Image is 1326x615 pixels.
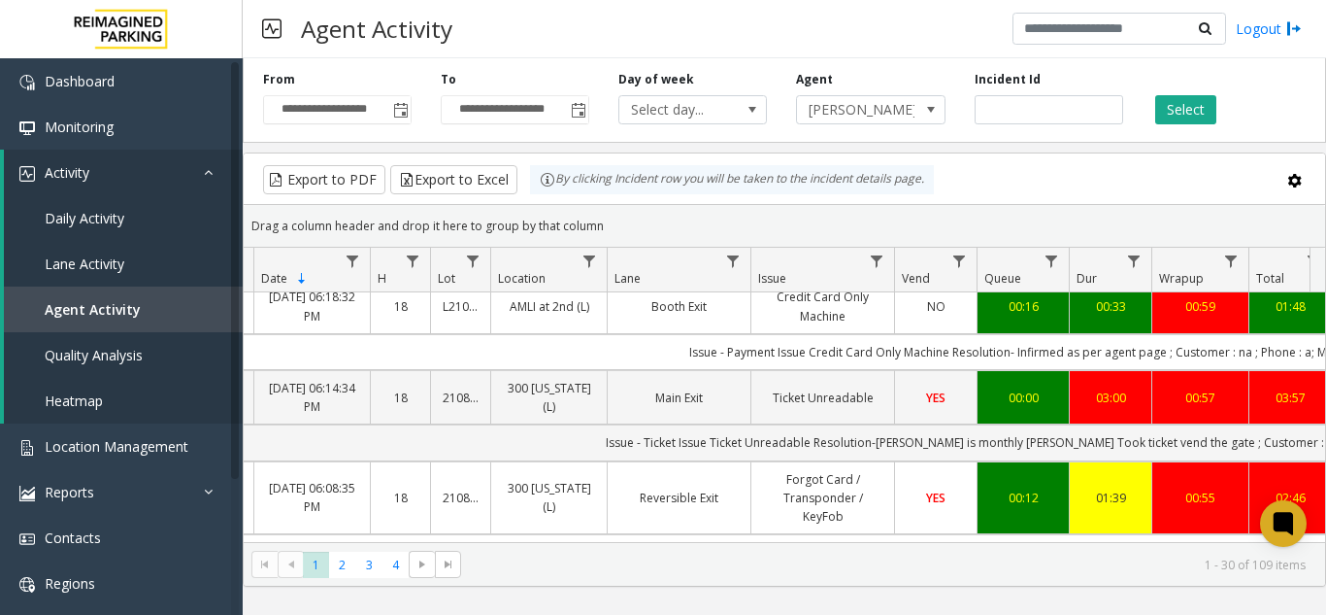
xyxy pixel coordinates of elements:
span: Activity [45,163,89,182]
span: YES [926,490,945,506]
span: Page 1 [303,552,329,578]
a: 00:57 [1164,389,1237,407]
div: 00:55 [1164,489,1237,507]
span: Lot [438,270,455,287]
span: Total [1256,270,1284,287]
a: YES [907,489,965,507]
a: Issue Filter Menu [864,248,890,274]
a: Heatmap [4,378,243,424]
a: 00:00 [989,389,1057,407]
span: Go to the next page [414,557,430,572]
span: YES [926,390,945,406]
a: Daily Activity [4,195,243,241]
span: Daily Activity [45,209,124,227]
a: 01:48 [1261,297,1319,316]
a: AMLI at 2nd (L) [503,297,595,316]
span: Go to the last page [441,557,456,572]
span: Monitoring [45,118,114,136]
img: 'icon' [19,120,35,136]
span: [PERSON_NAME] [797,96,914,123]
span: Dur [1077,270,1097,287]
img: 'icon' [19,166,35,182]
h3: Agent Activity [291,5,462,52]
a: 18 [382,389,418,407]
a: Lane Activity [4,241,243,287]
span: Lane Activity [45,255,124,273]
a: 03:00 [1081,389,1140,407]
kendo-pager-info: 1 - 30 of 109 items [473,557,1306,573]
a: YES [907,389,965,407]
span: NO [927,298,945,315]
a: 21084005 [443,489,479,507]
a: Logout [1236,18,1302,39]
a: 00:12 [989,489,1057,507]
label: From [263,71,295,88]
a: 300 [US_STATE] (L) [503,479,595,516]
button: Export to PDF [263,165,385,194]
span: Toggle popup [389,96,411,123]
div: By clicking Incident row you will be taken to the incident details page. [530,165,934,194]
a: 18 [382,489,418,507]
a: 18 [382,297,418,316]
div: Drag a column header and drop it here to group by that column [244,209,1325,243]
span: Wrapup [1159,270,1204,287]
span: Sortable [294,271,310,287]
img: logout [1286,18,1302,39]
img: infoIcon.svg [540,172,555,188]
a: Lane Filter Menu [720,248,746,274]
a: 02:46 [1261,489,1319,507]
span: Regions [45,574,95,593]
a: H Filter Menu [400,248,426,274]
a: Quality Analysis [4,332,243,378]
span: Vend [902,270,930,287]
a: [DATE] 06:14:34 PM [266,379,358,416]
a: NO [907,297,965,316]
a: Activity [4,150,243,195]
a: Forgot Card / Transponder / KeyFob [763,470,882,527]
a: 00:33 [1081,297,1140,316]
label: To [441,71,456,88]
a: 01:39 [1081,489,1140,507]
a: Queue Filter Menu [1039,248,1065,274]
span: Page 3 [356,552,382,578]
span: Issue [758,270,786,287]
img: 'icon' [19,577,35,593]
a: 00:16 [989,297,1057,316]
a: Reversible Exit [619,489,739,507]
span: Go to the last page [435,551,461,578]
div: Data table [244,248,1325,542]
a: Agent Activity [4,287,243,332]
a: Lot Filter Menu [460,248,486,274]
a: 00:59 [1164,297,1237,316]
span: Location [498,270,546,287]
span: Date [261,270,287,287]
a: 21084005 [443,389,479,407]
a: Dur Filter Menu [1121,248,1147,274]
button: Select [1155,95,1216,124]
span: Dashboard [45,72,115,90]
span: Queue [984,270,1021,287]
div: 03:57 [1261,389,1319,407]
span: H [378,270,386,287]
span: Select day... [619,96,737,123]
a: Vend Filter Menu [946,248,973,274]
span: Contacts [45,529,101,547]
span: Agent Activity [45,300,141,319]
span: Heatmap [45,392,103,410]
span: Go to the next page [409,551,435,578]
img: 'icon' [19,440,35,456]
a: [DATE] 06:18:32 PM [266,288,358,325]
label: Agent [796,71,833,88]
a: 300 [US_STATE] (L) [503,379,595,416]
a: L21063800 [443,297,479,316]
a: Credit Card Only Machine [763,288,882,325]
a: [DATE] 06:08:35 PM [266,479,358,516]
